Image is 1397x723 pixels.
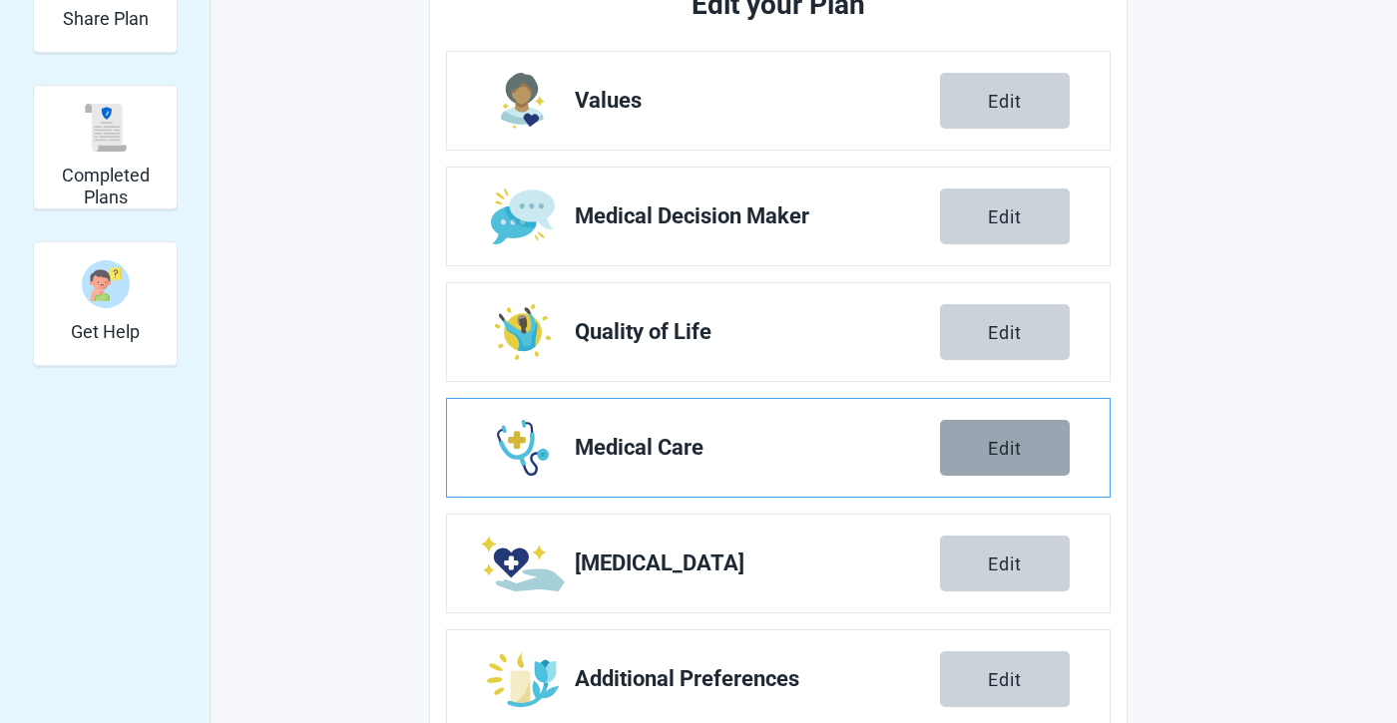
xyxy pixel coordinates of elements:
button: Edit [940,536,1070,591]
span: [MEDICAL_DATA] [575,551,940,575]
button: Edit [940,420,1070,476]
a: Edit Quality of Life section [447,283,1110,381]
img: person-question-x68TBcxA.svg [82,260,130,308]
img: svg%3e [82,104,130,152]
div: Edit [988,438,1022,458]
h2: Get Help [71,321,140,343]
div: Get Help [33,241,178,366]
span: Additional Preferences [575,667,940,691]
span: Values [575,89,940,113]
a: Edit Values section [447,52,1110,150]
div: Edit [988,669,1022,689]
span: Quality of Life [575,320,940,344]
button: Edit [940,188,1070,244]
a: Edit Medical Decision Maker section [447,168,1110,265]
button: Edit [940,304,1070,360]
button: Edit [940,73,1070,129]
button: Edit [940,651,1070,707]
span: Medical Decision Maker [575,204,940,228]
div: Edit [988,322,1022,342]
h2: Share Plan [63,8,149,30]
a: Edit Medical Care section [447,399,1110,497]
div: Edit [988,206,1022,226]
div: Edit [988,553,1022,573]
a: Edit Supportive Care section [447,515,1110,612]
h2: Completed Plans [42,165,169,207]
div: Edit [988,91,1022,111]
span: Medical Care [575,436,940,460]
div: Completed Plans [33,85,178,209]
